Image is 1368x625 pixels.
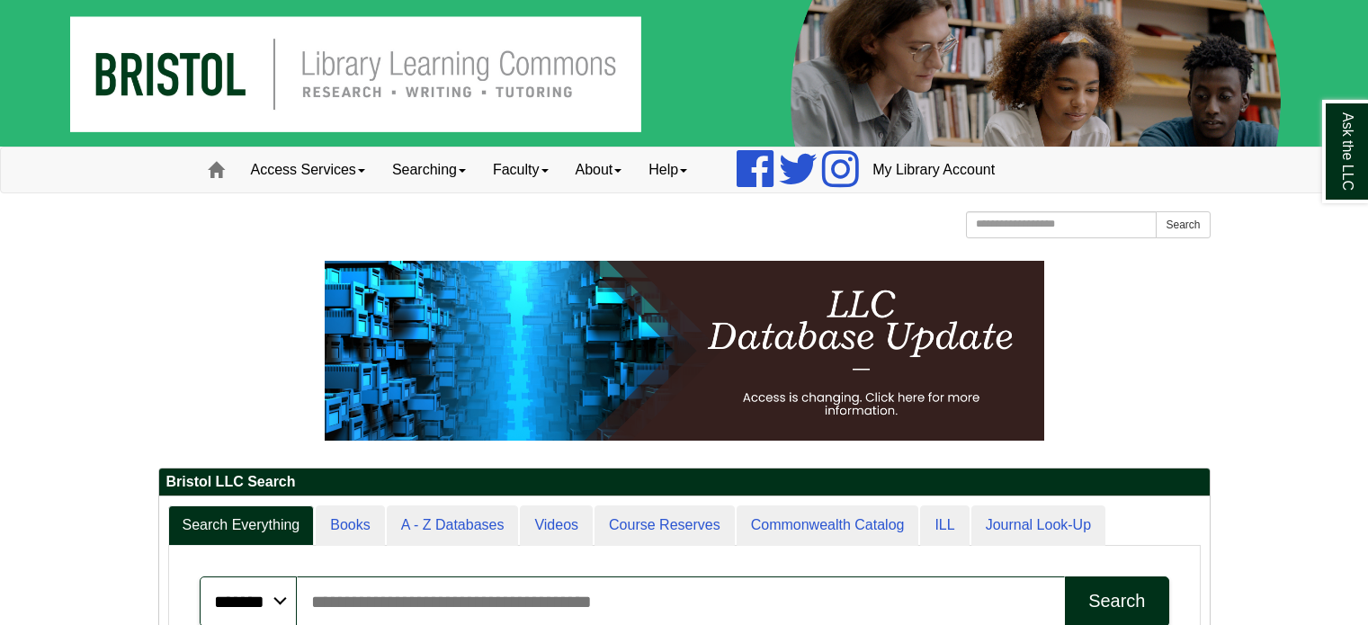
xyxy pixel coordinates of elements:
[520,505,593,546] a: Videos
[859,147,1008,192] a: My Library Account
[316,505,384,546] a: Books
[737,505,919,546] a: Commonwealth Catalog
[920,505,969,546] a: ILL
[479,147,562,192] a: Faculty
[971,505,1105,546] a: Journal Look-Up
[237,147,379,192] a: Access Services
[325,261,1044,441] img: HTML tutorial
[1088,591,1145,612] div: Search
[159,469,1210,496] h2: Bristol LLC Search
[387,505,519,546] a: A - Z Databases
[1156,211,1210,238] button: Search
[168,505,315,546] a: Search Everything
[595,505,735,546] a: Course Reserves
[635,147,701,192] a: Help
[562,147,636,192] a: About
[379,147,479,192] a: Searching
